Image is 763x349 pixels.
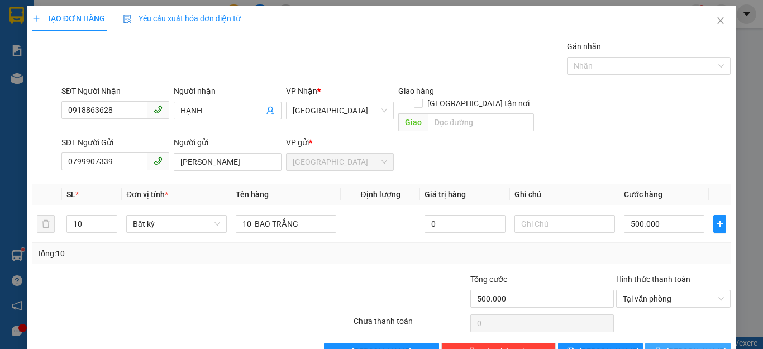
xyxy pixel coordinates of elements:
div: Người nhận [174,85,282,97]
span: Giá trị hàng [425,190,466,199]
label: Hình thức thanh toán [616,275,690,284]
span: Tổng cước [470,275,507,284]
span: Giao hàng [398,87,434,95]
img: logo.jpg [121,14,148,41]
span: user-add [266,106,275,115]
span: plus [32,15,40,22]
button: plus [713,215,726,233]
span: phone [154,156,163,165]
span: Giao [398,113,428,131]
button: delete [37,215,55,233]
input: Dọc đường [428,113,534,131]
span: Tên hàng [236,190,269,199]
span: close [716,16,725,25]
input: VD: Bàn, Ghế [236,215,336,233]
img: icon [123,15,132,23]
th: Ghi chú [510,184,619,205]
b: Xe Đăng Nhân [14,72,49,125]
span: phone [154,105,163,114]
span: SL [66,190,75,199]
span: Quảng Sơn [293,154,387,170]
div: SĐT Người Nhận [61,85,169,97]
li: (c) 2017 [94,53,154,67]
div: Tổng: 10 [37,247,295,260]
input: Ghi Chú [514,215,615,233]
span: Sài Gòn [293,102,387,119]
button: Close [705,6,736,37]
b: [DOMAIN_NAME] [94,42,154,51]
span: [GEOGRAPHIC_DATA] tận nơi [423,97,534,109]
div: Chưa thanh toán [352,315,469,334]
span: Bất kỳ [133,216,220,232]
span: Đơn vị tính [126,190,168,199]
label: Gán nhãn [567,42,601,51]
div: VP gửi [286,136,394,149]
span: Cước hàng [624,190,662,199]
input: 0 [425,215,505,233]
div: Người gửi [174,136,282,149]
b: Gửi khách hàng [69,16,111,69]
span: Định lượng [360,190,400,199]
span: Tại văn phòng [623,290,724,307]
span: plus [714,219,726,228]
div: SĐT Người Gửi [61,136,169,149]
span: Yêu cầu xuất hóa đơn điện tử [123,14,241,23]
span: VP Nhận [286,87,317,95]
span: TẠO ĐƠN HÀNG [32,14,105,23]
